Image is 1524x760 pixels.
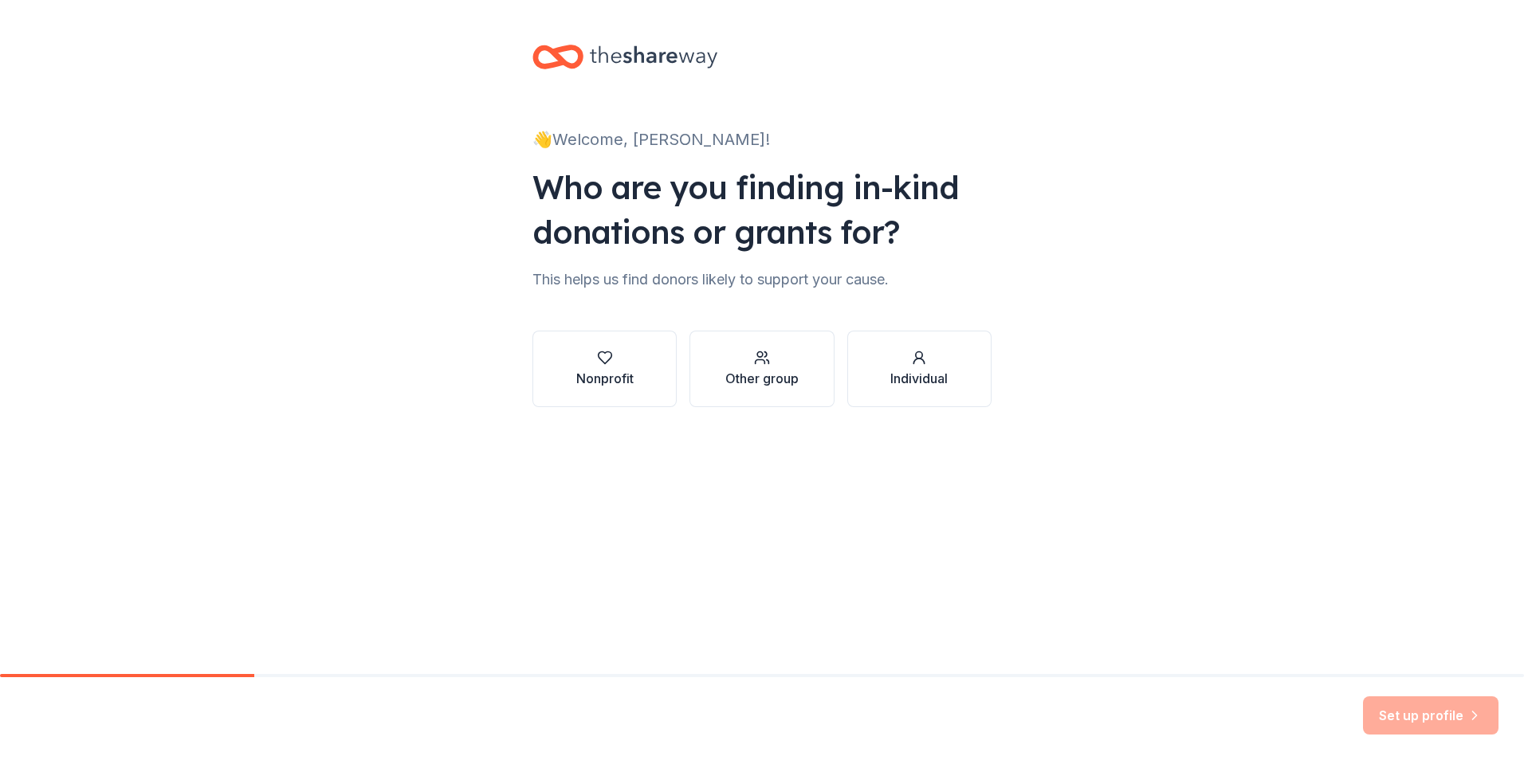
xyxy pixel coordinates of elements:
[532,331,677,407] button: Nonprofit
[532,267,992,292] div: This helps us find donors likely to support your cause.
[689,331,834,407] button: Other group
[725,369,799,388] div: Other group
[576,369,634,388] div: Nonprofit
[890,369,948,388] div: Individual
[532,165,992,254] div: Who are you finding in-kind donations or grants for?
[847,331,992,407] button: Individual
[532,127,992,152] div: 👋 Welcome, [PERSON_NAME]!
